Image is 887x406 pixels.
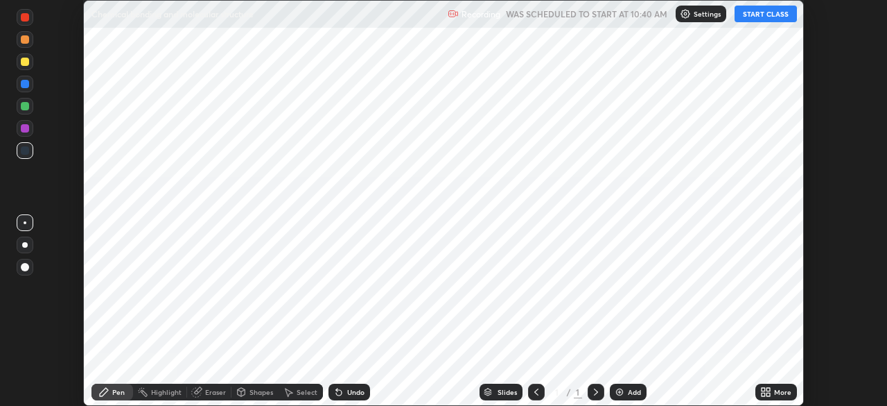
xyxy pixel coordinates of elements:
button: START CLASS [735,6,797,22]
div: Highlight [151,389,182,396]
div: Shapes [249,389,273,396]
div: More [774,389,791,396]
div: 1 [550,388,564,396]
div: Eraser [205,389,226,396]
p: Settings [694,10,721,17]
h5: WAS SCHEDULED TO START AT 10:40 AM [506,8,667,20]
div: Select [297,389,317,396]
div: / [567,388,571,396]
div: Undo [347,389,365,396]
div: Slides [498,389,517,396]
img: recording.375f2c34.svg [448,8,459,19]
div: Add [628,389,641,396]
p: Recording [462,9,500,19]
img: add-slide-button [614,387,625,398]
p: Chemical bonding and molecular structure [91,8,254,19]
div: Pen [112,389,125,396]
div: 1 [574,386,582,398]
img: class-settings-icons [680,8,691,19]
